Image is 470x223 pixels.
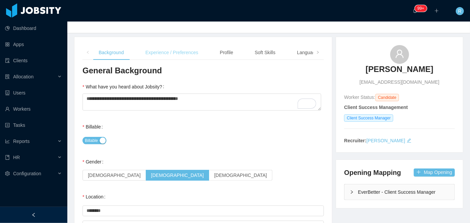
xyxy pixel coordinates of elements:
[249,45,281,60] div: Soft Skills
[13,171,41,176] span: Configuration
[82,65,324,76] h3: General Background
[395,49,404,59] i: icon: user
[88,173,141,178] span: [DEMOGRAPHIC_DATA]
[344,138,366,143] strong: Recruiter:
[366,64,433,75] h3: [PERSON_NAME]
[344,95,375,100] span: Worker Status:
[82,137,106,144] button: Billable
[82,194,108,199] label: Location
[5,54,62,67] a: icon: auditClients
[434,8,439,13] i: icon: plus
[344,114,393,122] span: Client Success Manager
[5,38,62,51] a: icon: appstoreApps
[13,74,34,79] span: Allocation
[5,139,10,144] i: icon: line-chart
[151,173,204,178] span: [DEMOGRAPHIC_DATA]
[13,139,30,144] span: Reports
[93,45,129,60] div: Background
[82,124,105,129] label: Billable
[292,45,323,60] div: Language
[413,8,417,13] i: icon: bell
[82,159,106,164] label: Gender
[414,169,455,177] button: icon: plusMap Opening
[5,155,10,160] i: icon: book
[140,45,204,60] div: Experience / Preferences
[82,84,167,89] label: What have you heard about Jobsity?
[350,190,354,194] i: icon: right
[375,94,399,101] span: Candidate
[5,74,10,79] i: icon: solution
[366,64,433,79] a: [PERSON_NAME]
[5,118,62,132] a: icon: profileTasks
[214,45,239,60] div: Profile
[366,138,405,143] a: [PERSON_NAME]
[407,138,411,143] i: icon: edit
[13,155,20,160] span: HR
[344,168,401,177] h4: Opening Mapping
[85,137,98,144] span: Billable
[415,5,427,12] sup: 249
[316,51,320,54] i: icon: right
[5,86,62,100] a: icon: robotUsers
[458,7,462,15] span: R
[5,102,62,116] a: icon: userWorkers
[5,22,62,35] a: icon: pie-chartDashboard
[214,173,267,178] span: [DEMOGRAPHIC_DATA]
[82,94,321,111] textarea: To enrich screen reader interactions, please activate Accessibility in Grammarly extension settings
[86,51,90,54] i: icon: left
[344,184,455,200] div: icon: rightEverBetter - Client Success Manager
[344,105,408,110] strong: Client Success Management
[5,171,10,176] i: icon: setting
[360,79,439,86] span: [EMAIL_ADDRESS][DOMAIN_NAME]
